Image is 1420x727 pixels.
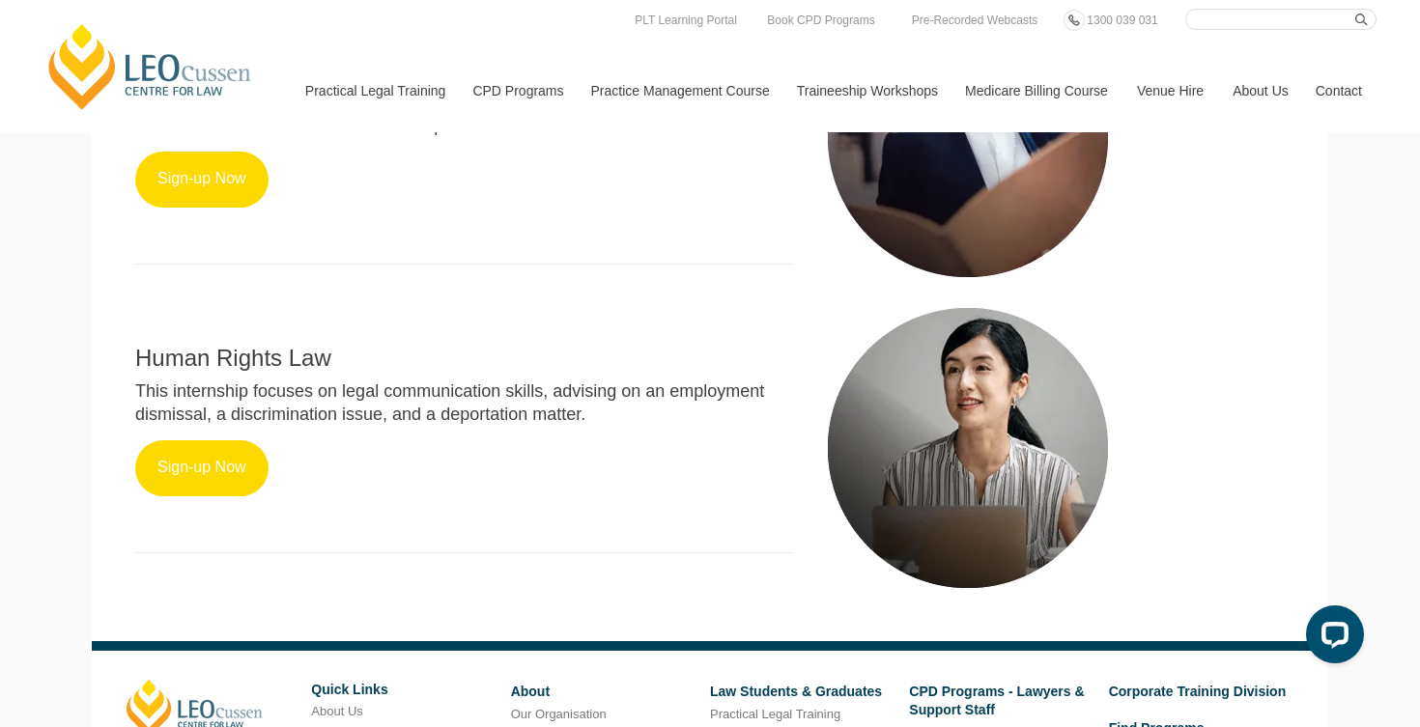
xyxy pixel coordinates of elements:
[710,707,840,721] a: Practical Legal Training
[43,21,257,112] a: [PERSON_NAME] Centre for Law
[135,380,794,426] p: This internship focuses on legal communication skills, advising on an employment dismissal, a dis...
[1087,14,1157,27] span: 1300 039 031
[458,49,576,132] a: CPD Programs
[135,152,269,208] a: Sign-up Now
[311,683,496,697] h6: Quick Links
[762,10,879,31] a: Book CPD Programs
[710,684,882,699] a: Law Students & Graduates
[511,707,607,721] a: Our Organisation
[1109,684,1287,699] a: Corporate Training Division
[135,440,269,496] a: Sign-up Now
[1122,49,1218,132] a: Venue Hire
[909,684,1084,716] a: CPD Programs - Lawyers & Support Staff
[907,10,1043,31] a: Pre-Recorded Webcasts
[511,684,550,699] a: About
[577,49,782,132] a: Practice Management Course
[1301,49,1377,132] a: Contact
[630,10,742,31] a: PLT Learning Portal
[135,346,794,371] h2: Human Rights Law
[951,49,1122,132] a: Medicare Billing Course
[1218,49,1301,132] a: About Us
[782,49,951,132] a: Traineeship Workshops
[1082,10,1162,31] a: 1300 039 031
[311,704,362,718] a: About Us
[291,49,459,132] a: Practical Legal Training
[1291,598,1372,679] iframe: LiveChat chat widget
